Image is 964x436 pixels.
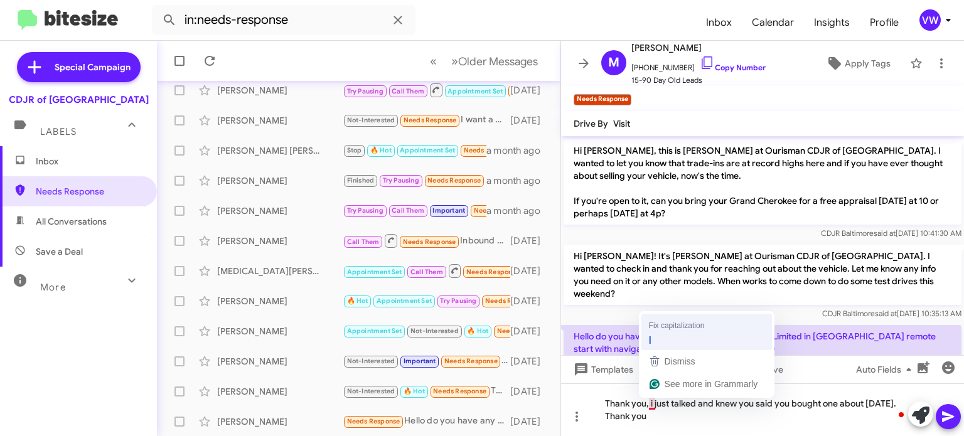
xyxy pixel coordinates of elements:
p: Hi [PERSON_NAME]! It's [PERSON_NAME] at Ourisman CDJR of [GEOGRAPHIC_DATA]. I wanted to check in ... [564,245,961,305]
span: CDJR Baltimore [DATE] 10:35:13 AM [822,309,961,318]
div: [MEDICAL_DATA][PERSON_NAME] [217,265,343,277]
span: Needs Response [433,387,486,395]
div: [PERSON_NAME] [217,114,343,127]
div: Inbound Call [343,263,510,279]
span: 🔥 Hot [467,327,488,335]
div: [PERSON_NAME] [217,84,343,97]
span: Needs Response [404,116,457,124]
a: Inbox [696,4,742,41]
div: [DATE] [510,385,550,398]
span: 🔥 Hot [404,387,425,395]
span: Special Campaign [55,61,131,73]
span: Save a Deal [36,245,83,258]
span: Needs Response [444,357,498,365]
span: Important [432,206,465,215]
div: [DATE] [510,415,550,428]
div: [PERSON_NAME] [PERSON_NAME] [217,144,343,157]
div: [DATE] [510,265,550,277]
span: 🔥 Hot [370,146,392,154]
span: Call Them [410,268,443,276]
div: a month ago [486,174,550,187]
span: [PERSON_NAME] [631,40,766,55]
div: [DATE] [510,295,550,307]
button: Apply Tags [811,52,904,75]
div: Inbound Call [343,82,510,98]
span: Not-Interested [347,116,395,124]
span: said at [874,228,896,238]
div: I got to get ready to take my wife to [MEDICAL_DATA], will see you later!!! [343,173,486,188]
span: « [430,53,437,69]
span: Appointment Set [347,268,402,276]
div: [DATE] [510,114,550,127]
div: [PERSON_NAME] [217,355,343,368]
span: Not-Interested [410,327,459,335]
span: More [40,282,66,293]
button: Templates [561,358,643,381]
div: Hello do you have any 3rd row grand Cherokee L Limited in [GEOGRAPHIC_DATA] remote start with nav... [343,414,510,428]
span: Insights [804,4,860,41]
span: Try Pausing [383,176,419,184]
div: [PERSON_NAME] [217,325,343,338]
nav: Page navigation example [423,48,545,74]
span: » [451,53,458,69]
span: Needs Response [497,327,550,335]
span: Appointment Set [447,87,503,95]
span: Labels [40,126,77,137]
span: Appointment Set [377,297,432,305]
span: Not-Interested [347,357,395,365]
span: Appointment Set [400,146,455,154]
button: Auto Fields [846,358,926,381]
span: [PHONE_NUMBER] [631,55,766,74]
div: Thank u [343,384,510,398]
span: Auto Fields [856,358,916,381]
span: 🔥 Hot [347,297,368,305]
span: Needs Response [347,417,400,425]
span: Needs Response [474,206,527,215]
div: To enrich screen reader interactions, please activate Accessibility in Grammarly extension settings [561,383,964,436]
span: Templates [571,358,633,381]
button: Previous [422,48,444,74]
span: Try Pausing [347,206,383,215]
div: I actually bought a vehicle with you guys over the weekend [343,203,486,218]
a: Copy Number [700,63,766,72]
span: Important [404,357,436,365]
span: Needs Response [403,238,456,246]
div: [PERSON_NAME] [217,385,343,398]
span: Visit [613,118,630,129]
span: Needs Response [466,268,520,276]
div: a month ago [486,205,550,217]
div: [PERSON_NAME] [217,295,343,307]
span: Needs Response [485,297,538,305]
p: Hello do you have any 3rd row grand Cherokee L Limited in [GEOGRAPHIC_DATA] remote start with nav... [564,325,961,360]
div: Inbound Call [343,233,510,248]
span: Call Them [347,238,380,246]
span: Older Messages [458,55,538,68]
span: Try Pausing [347,87,383,95]
span: said at [875,309,897,318]
span: Try Pausing [440,297,476,305]
span: Call Them [392,206,424,215]
span: 15-90 Day Old Leads [631,74,766,87]
span: Appointment Set [347,327,402,335]
span: Apply Tags [845,52,891,75]
div: [DATE] [510,84,550,97]
span: Call Them [392,87,424,95]
div: I will be by [DATE] morning. [343,324,510,338]
span: Needs Response [36,185,142,198]
span: Not-Interested [347,387,395,395]
div: [PERSON_NAME] [217,174,343,187]
small: Needs Response [574,94,631,105]
span: CDJR Baltimore [DATE] 10:41:30 AM [821,228,961,238]
div: [DATE] [510,355,550,368]
a: Calendar [742,4,804,41]
div: [PERSON_NAME] [217,205,343,217]
span: Finished [347,176,375,184]
input: Search [152,5,415,35]
p: Hi [PERSON_NAME], this is [PERSON_NAME] at Ourisman CDJR of [GEOGRAPHIC_DATA]. I wanted to let yo... [564,139,961,225]
span: All Conversations [36,215,107,228]
div: CDJR of [GEOGRAPHIC_DATA] [9,93,149,106]
span: Needs Response [464,146,517,154]
div: Talk to him. [343,354,510,368]
span: Inbox [36,155,142,167]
